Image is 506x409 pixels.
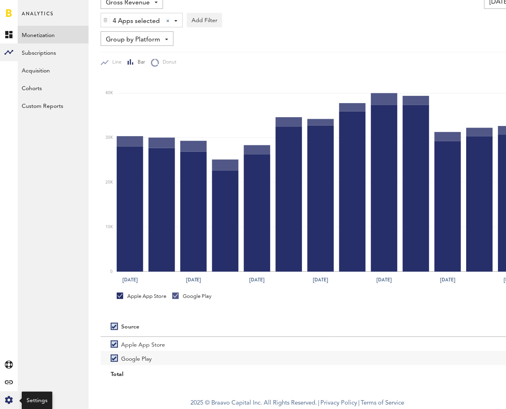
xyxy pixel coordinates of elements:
a: Acquisition [18,61,89,79]
text: [DATE] [122,277,138,284]
a: Privacy Policy [320,400,357,406]
text: [DATE] [186,277,201,284]
a: Monetization [18,26,89,43]
span: Bar [134,59,145,66]
span: 4 Apps selected [113,14,160,28]
text: [DATE] [313,277,328,284]
text: [DATE] [377,277,392,284]
a: Subscriptions [18,43,89,61]
span: Apple App Store [121,337,165,351]
a: Cohorts [18,79,89,97]
a: Custom Reports [18,97,89,114]
span: Group by Platform [106,33,160,47]
div: Apple App Store [117,293,166,300]
text: 10K [105,225,113,229]
text: 0 [110,270,113,274]
img: trash_awesome_blue.svg [103,17,108,23]
div: Source [121,324,139,331]
div: Total [111,368,323,380]
span: Google Play [121,351,152,365]
div: Delete [101,13,110,27]
span: Line [109,59,122,66]
span: Donut [159,59,176,66]
text: 20K [105,181,113,185]
text: 40K [105,91,113,95]
div: Settings [27,397,48,405]
span: Analytics [22,9,54,26]
span: Support [17,6,46,13]
button: Add Filter [187,13,222,27]
text: 30K [105,136,113,140]
a: Terms of Service [361,400,404,406]
text: [DATE] [440,277,456,284]
div: Clear [166,19,169,23]
text: [DATE] [250,277,265,284]
div: Google Play [172,293,211,300]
